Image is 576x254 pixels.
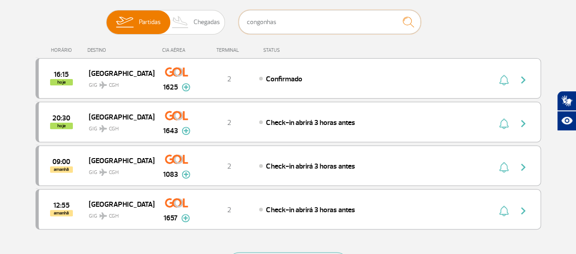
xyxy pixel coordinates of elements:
[266,205,355,214] span: Check-in abrirá 3 horas antes
[266,162,355,171] span: Check-in abrirá 3 horas antes
[499,118,509,129] img: sino-painel-voo.svg
[227,75,231,84] span: 2
[227,162,231,171] span: 2
[557,91,576,111] button: Abrir tradutor de língua de sinais.
[89,164,147,177] span: GIG
[182,83,190,91] img: mais-info-painel-voo.svg
[99,169,107,176] img: destiny_airplane.svg
[199,47,259,53] div: TERMINAL
[227,205,231,214] span: 2
[50,166,73,173] span: amanhã
[50,123,73,129] span: hoje
[52,115,70,121] span: 2025-09-30 20:30:00
[52,159,70,165] span: 2025-10-01 09:00:00
[38,47,88,53] div: HORÁRIO
[518,75,529,85] img: seta-direita-painel-voo.svg
[182,170,190,179] img: mais-info-painel-voo.svg
[557,91,576,131] div: Plugin de acessibilidade da Hand Talk.
[89,207,147,220] span: GIG
[89,76,147,90] span: GIG
[54,71,69,78] span: 2025-09-30 16:15:00
[139,10,161,34] span: Partidas
[227,118,231,127] span: 2
[518,118,529,129] img: seta-direita-painel-voo.svg
[109,212,119,220] span: CGH
[89,198,147,210] span: [GEOGRAPHIC_DATA]
[53,202,70,209] span: 2025-10-01 12:55:00
[239,10,421,34] input: Voo, cidade ou cia aérea
[89,120,147,133] span: GIG
[182,127,190,135] img: mais-info-painel-voo.svg
[499,205,509,216] img: sino-painel-voo.svg
[499,162,509,173] img: sino-painel-voo.svg
[99,125,107,132] img: destiny_airplane.svg
[518,205,529,216] img: seta-direita-painel-voo.svg
[50,79,73,85] span: hoje
[109,169,119,177] span: CGH
[89,111,147,123] span: [GEOGRAPHIC_DATA]
[89,154,147,166] span: [GEOGRAPHIC_DATA]
[163,213,178,224] span: 1657
[154,47,199,53] div: CIA AÉREA
[266,75,302,84] span: Confirmado
[99,212,107,219] img: destiny_airplane.svg
[167,10,194,34] img: slider-desembarque
[163,169,178,180] span: 1083
[87,47,154,53] div: DESTINO
[50,210,73,216] span: amanhã
[163,82,178,93] span: 1625
[499,75,509,85] img: sino-painel-voo.svg
[109,81,119,90] span: CGH
[163,125,178,136] span: 1643
[259,47,333,53] div: STATUS
[194,10,220,34] span: Chegadas
[266,118,355,127] span: Check-in abrirá 3 horas antes
[181,214,190,222] img: mais-info-painel-voo.svg
[109,125,119,133] span: CGH
[89,67,147,79] span: [GEOGRAPHIC_DATA]
[557,111,576,131] button: Abrir recursos assistivos.
[99,81,107,89] img: destiny_airplane.svg
[518,162,529,173] img: seta-direita-painel-voo.svg
[110,10,139,34] img: slider-embarque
